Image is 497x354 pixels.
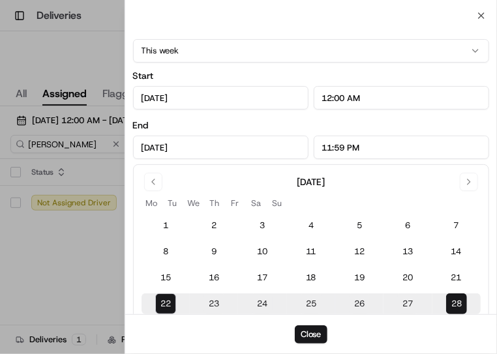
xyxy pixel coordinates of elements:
[252,241,273,262] button: 10
[27,125,51,148] img: 1753817452368-0c19585d-7be3-40d9-9a41-2dc781b3d1eb
[203,293,224,314] button: 23
[225,196,246,210] th: Friday
[40,202,106,213] span: [PERSON_NAME]
[446,241,467,262] button: 14
[13,52,237,73] p: Welcome 👋
[183,196,204,210] th: Wednesday
[349,215,370,236] button: 5
[162,196,183,210] th: Tuesday
[349,241,370,262] button: 12
[204,196,225,210] th: Thursday
[252,215,273,236] button: 3
[314,136,489,159] input: Time
[349,293,370,314] button: 26
[446,293,467,314] button: 28
[13,170,87,180] div: Past conversations
[397,215,418,236] button: 6
[301,241,322,262] button: 11
[13,13,39,39] img: Nash
[34,84,235,98] input: Got a question? Start typing here...
[314,86,489,110] input: Time
[301,293,322,314] button: 25
[133,86,309,110] input: Date
[155,241,176,262] button: 8
[115,202,142,213] span: [DATE]
[26,203,37,213] img: 1736555255976-a54dd68f-1ca7-489b-9aae-adbdc363a1c4
[155,293,176,314] button: 22
[59,125,214,138] div: Start new chat
[8,251,105,274] a: 📗Knowledge Base
[222,128,237,144] button: Start new chat
[203,241,224,262] button: 9
[295,325,327,344] button: Close
[446,215,467,236] button: 7
[246,196,267,210] th: Saturday
[133,119,149,131] label: End
[202,167,237,183] button: See all
[13,190,34,211] img: Bea Lacdao
[397,293,418,314] button: 27
[252,293,273,314] button: 24
[267,196,288,210] th: Sunday
[446,267,467,288] button: 21
[397,241,418,262] button: 13
[144,173,162,191] button: Go to previous month
[460,173,478,191] button: Go to next month
[108,202,113,213] span: •
[130,258,158,267] span: Pylon
[155,267,176,288] button: 15
[142,196,162,210] th: Monday
[155,215,176,236] button: 1
[92,257,158,267] a: Powered byPylon
[301,215,322,236] button: 4
[203,215,224,236] button: 2
[301,267,322,288] button: 18
[349,267,370,288] button: 19
[252,267,273,288] button: 17
[105,251,215,274] a: 💻API Documentation
[59,138,179,148] div: We're available if you need us!
[13,125,37,148] img: 1736555255976-a54dd68f-1ca7-489b-9aae-adbdc363a1c4
[133,136,309,159] input: Date
[133,70,154,81] label: Start
[397,267,418,288] button: 20
[203,267,224,288] button: 16
[297,175,325,188] div: [DATE]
